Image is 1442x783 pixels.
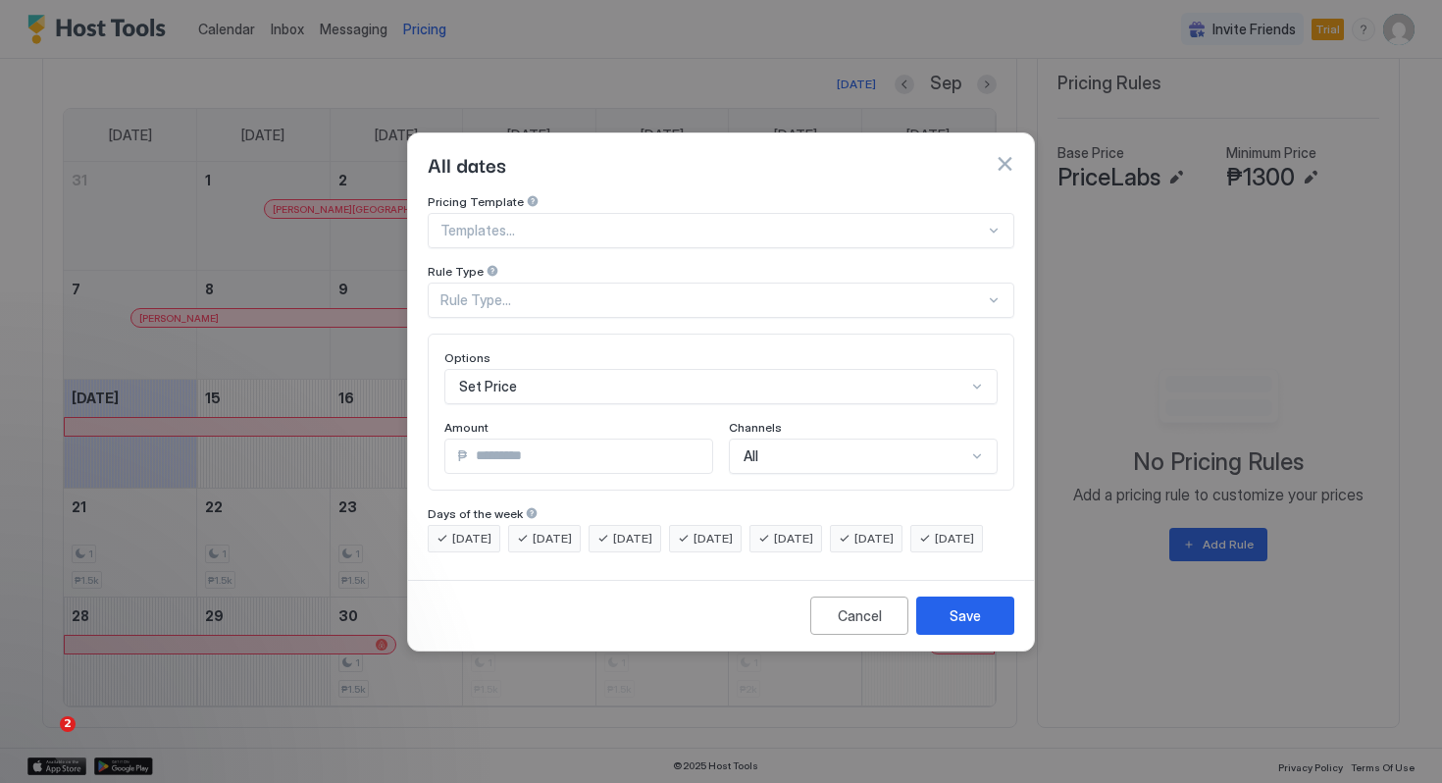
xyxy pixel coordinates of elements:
iframe: Intercom live chat [20,716,67,763]
span: Days of the week [428,506,523,521]
button: Cancel [810,597,908,635]
span: Pricing Template [428,194,524,209]
span: [DATE] [613,530,652,548]
span: [DATE] [854,530,894,548]
span: All [744,447,758,465]
input: Input Field [468,440,712,473]
span: [DATE] [935,530,974,548]
button: Save [916,597,1014,635]
span: 2 [60,716,76,732]
div: Cancel [838,605,882,626]
div: Save [950,605,981,626]
span: [DATE] [774,530,813,548]
span: [DATE] [533,530,572,548]
span: [DATE] [452,530,491,548]
span: Amount [444,420,489,435]
span: All dates [428,149,506,179]
span: ₱ [457,447,468,465]
span: Rule Type [428,264,484,279]
span: [DATE] [694,530,733,548]
iframe: Intercom notifications message [15,593,407,730]
div: Rule Type... [440,291,985,309]
span: Set Price [459,378,517,395]
span: Channels [729,420,782,435]
span: Options [444,350,490,365]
